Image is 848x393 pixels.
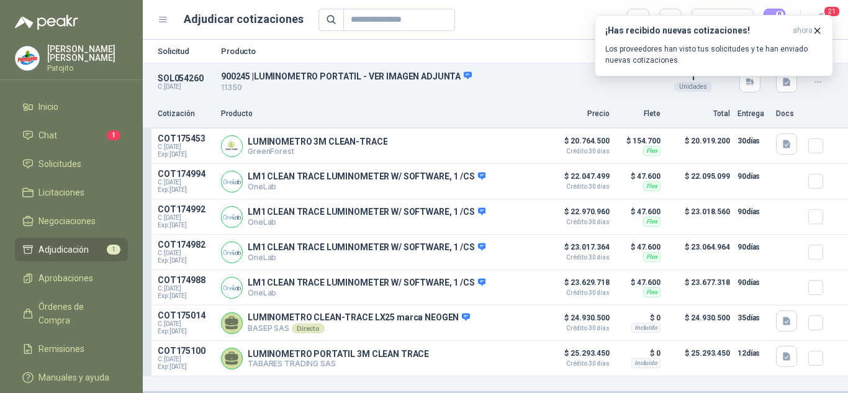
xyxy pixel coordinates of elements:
span: Exp: [DATE] [158,292,214,300]
span: Crédito 30 días [548,255,610,261]
a: Remisiones [15,337,128,361]
div: Unidades [674,82,712,92]
span: 1 [107,130,120,140]
span: Remisiones [38,342,84,356]
p: C: [DATE] [158,83,214,91]
p: $ 47.600 [617,204,661,219]
p: LUMINOMETRO 3M CLEAN-TRACE [248,137,387,147]
p: 90 días [737,275,769,290]
span: Exp: [DATE] [158,363,214,371]
p: Entrega [737,108,769,120]
p: Los proveedores han visto tus solicitudes y te han enviado nuevas cotizaciones. [605,43,823,66]
img: Company Logo [222,242,242,263]
p: $ 154.700 [617,133,661,148]
p: OneLab [248,217,485,227]
a: Inicio [15,95,128,119]
a: Órdenes de Compra [15,295,128,332]
div: Flex [643,217,661,227]
a: Adjudicación1 [15,238,128,261]
p: $ 25.293.450 [548,346,610,367]
p: 30 días [737,133,769,148]
p: LM1 CLEAN TRACE LUMINOMETER W/ SOFTWARE, 1 /CS [248,207,485,218]
span: Órdenes de Compra [38,300,116,327]
p: SOL054260 [158,73,214,83]
span: Licitaciones [38,186,84,199]
p: COT175100 [158,346,214,356]
p: $ 23.018.560 [668,204,730,229]
img: Company Logo [16,47,39,70]
span: ahora [793,25,813,36]
p: COT174994 [158,169,214,179]
p: Producto [221,47,654,55]
span: C: [DATE] [158,356,214,363]
a: Aprobaciones [15,266,128,290]
span: 1 [107,245,120,255]
span: C: [DATE] [158,179,214,186]
p: OneLab [248,253,485,262]
span: C: [DATE] [158,250,214,257]
span: Chat [38,129,57,142]
span: Aprobaciones [38,271,93,285]
span: Manuales y ayuda [38,371,109,384]
span: Crédito 30 días [548,184,610,190]
img: Company Logo [222,278,242,298]
p: GreenForest [248,147,387,156]
span: Crédito 30 días [548,325,610,332]
p: $ 47.600 [617,275,661,290]
span: Exp: [DATE] [158,151,214,158]
p: LM1 CLEAN TRACE LUMINOMETER W/ SOFTWARE, 1 /CS [248,242,485,253]
p: $ 47.600 [617,240,661,255]
p: $ 25.293.450 [668,346,730,371]
div: Directo [292,323,325,333]
span: Exp: [DATE] [158,186,214,194]
div: Flex [643,181,661,191]
p: $ 23.677.318 [668,275,730,300]
p: COT174982 [158,240,214,250]
span: C: [DATE] [158,285,214,292]
span: Crédito 30 días [548,290,610,296]
p: LM1 CLEAN TRACE LUMINOMETER W/ SOFTWARE, 1 /CS [248,171,485,183]
div: Precio [699,11,735,29]
p: $ 24.930.500 [668,310,730,335]
p: $ 23.064.964 [668,240,730,264]
p: $ 22.970.960 [548,204,610,225]
span: Crédito 30 días [548,219,610,225]
p: Cotización [158,108,214,120]
div: Flex [643,252,661,262]
span: Solicitudes [38,157,81,171]
p: LUMINOMETRO CLEAN-TRACE LX25 marca NEOGEN [248,312,470,323]
span: Adjudicación [38,243,89,256]
p: $ 0 [617,346,661,361]
a: Licitaciones [15,181,128,204]
p: LM1 CLEAN TRACE LUMINOMETER W/ SOFTWARE, 1 /CS [248,278,485,289]
a: Negociaciones [15,209,128,233]
p: 35 días [737,310,769,325]
p: Total [668,108,730,120]
p: LUMINOMETRO PORTATIL 3M CLEAN TRACE [248,349,429,359]
p: TABARES TRADING SAS [248,359,429,368]
p: 11350 [221,82,654,94]
button: 21 [811,9,833,31]
p: $ 23.629.718 [548,275,610,296]
span: Inicio [38,100,58,114]
button: ¡Has recibido nuevas cotizaciones!ahora Los proveedores han visto tus solicitudes y te han enviad... [595,15,833,76]
a: Manuales y ayuda [15,366,128,389]
p: $ 20.919.200 [668,133,730,158]
h1: Adjudicar cotizaciones [184,11,304,28]
p: Solicitud [158,47,214,55]
span: Exp: [DATE] [158,257,214,264]
p: [PERSON_NAME] [PERSON_NAME] [47,45,128,62]
div: Incluido [631,323,661,333]
p: $ 24.930.500 [548,310,610,332]
span: Negociaciones [38,214,96,228]
p: $ 23.017.364 [548,240,610,261]
a: Solicitudes [15,152,128,176]
span: Crédito 30 días [548,148,610,155]
p: COT175453 [158,133,214,143]
span: Exp: [DATE] [158,328,214,335]
p: 90 días [737,204,769,219]
p: $ 20.764.500 [548,133,610,155]
p: Producto [221,108,540,120]
p: OneLab [248,288,485,297]
p: COT175014 [158,310,214,320]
